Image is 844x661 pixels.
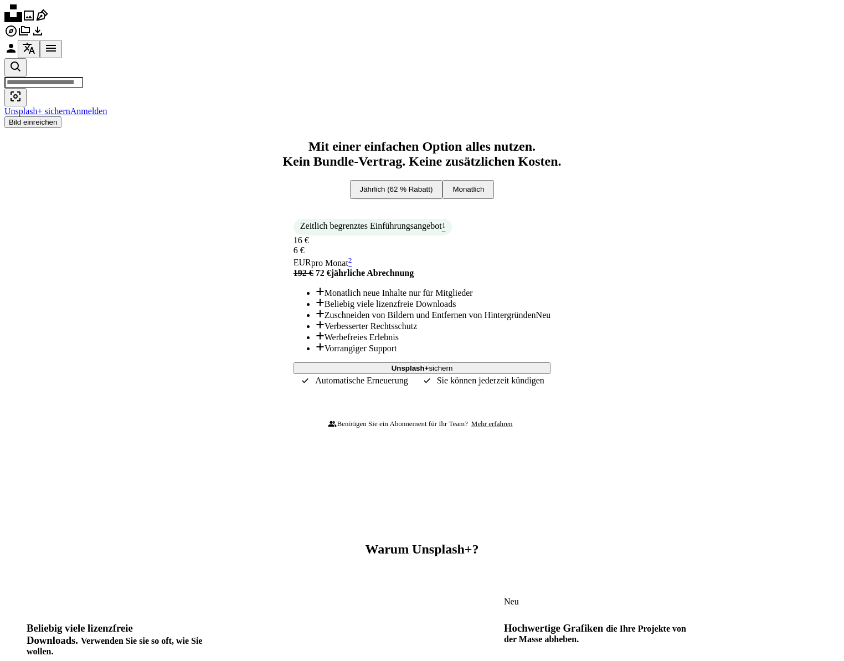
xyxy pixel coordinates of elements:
li: Werbefreies Erlebnis [316,331,551,342]
h3: Hochwertige Grafiken [504,622,603,634]
span: 16 € [294,235,309,245]
sup: 1 [442,221,446,229]
div: 72 € jährliche Abrechnung [294,268,551,278]
sup: 2 [348,255,352,264]
div: Benötigen Sie ein Abonnement für Ihr Team? [328,419,467,428]
span: EUR [294,258,311,268]
button: Sprache [18,40,40,58]
div: 6 € [294,235,551,255]
a: Anmelden / Registrieren [4,47,18,57]
li: Beliebig viele lizenzfreie Downloads [316,298,551,309]
span: die Ihre Projekte von der Masse abheben. [504,624,686,644]
button: Monatlich [442,180,494,199]
a: Bisherige Downloads [31,30,44,39]
a: Mehr erfahren [468,416,516,432]
div: Zeitlich begrenztes Einführungsangebot [294,219,452,235]
li: Vorrangiger Support [316,342,551,353]
a: Startseite — Unsplash [4,14,22,24]
h2: Warum Unsplash+? [4,542,840,557]
div: Automatische Erneuerung [300,374,408,387]
span: Verwenden Sie sie so oft, wie Sie wollen. [27,636,202,656]
a: Anmelden [70,106,107,116]
li: Zuschneiden von Bildern und Entfernen von Hintergründen [316,309,551,320]
a: Fotos [22,14,35,24]
a: Entdecken [4,30,18,39]
a: Kollektionen [18,30,31,39]
div: Sie können jederzeit kündigen [421,374,544,387]
span: pro Monat [311,258,352,268]
a: Grafiken [35,14,49,24]
h2: Mit einer einfachen Option alles nutzen. Kein Bundle-Vertrag. Keine zusätzlichen Kosten. [4,139,840,169]
h3: Beliebig viele lizenzfreie Downloads. [27,622,133,646]
li: Monatlich neue Inhalte nur für Mitglieder [316,287,551,298]
button: Menü [40,40,62,58]
button: Unsplash suchen [4,58,27,76]
strong: Unsplash+ [392,364,429,372]
span: 192 € [294,268,313,278]
button: Unsplash+sichern [294,362,551,374]
a: Unsplash+ sichern [4,106,70,116]
span: Neu [536,310,551,320]
button: Jährlich (62 % Rabatt) [350,180,443,199]
a: 1 [440,221,448,233]
span: Neu [504,597,519,606]
button: Bild einreichen [4,116,61,128]
form: Finden Sie Bildmaterial auf der ganzen Webseite [4,58,840,106]
button: Visuelle Suche [4,88,27,106]
a: 2 [346,258,354,268]
li: Verbesserter Rechtsschutz [316,320,551,331]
